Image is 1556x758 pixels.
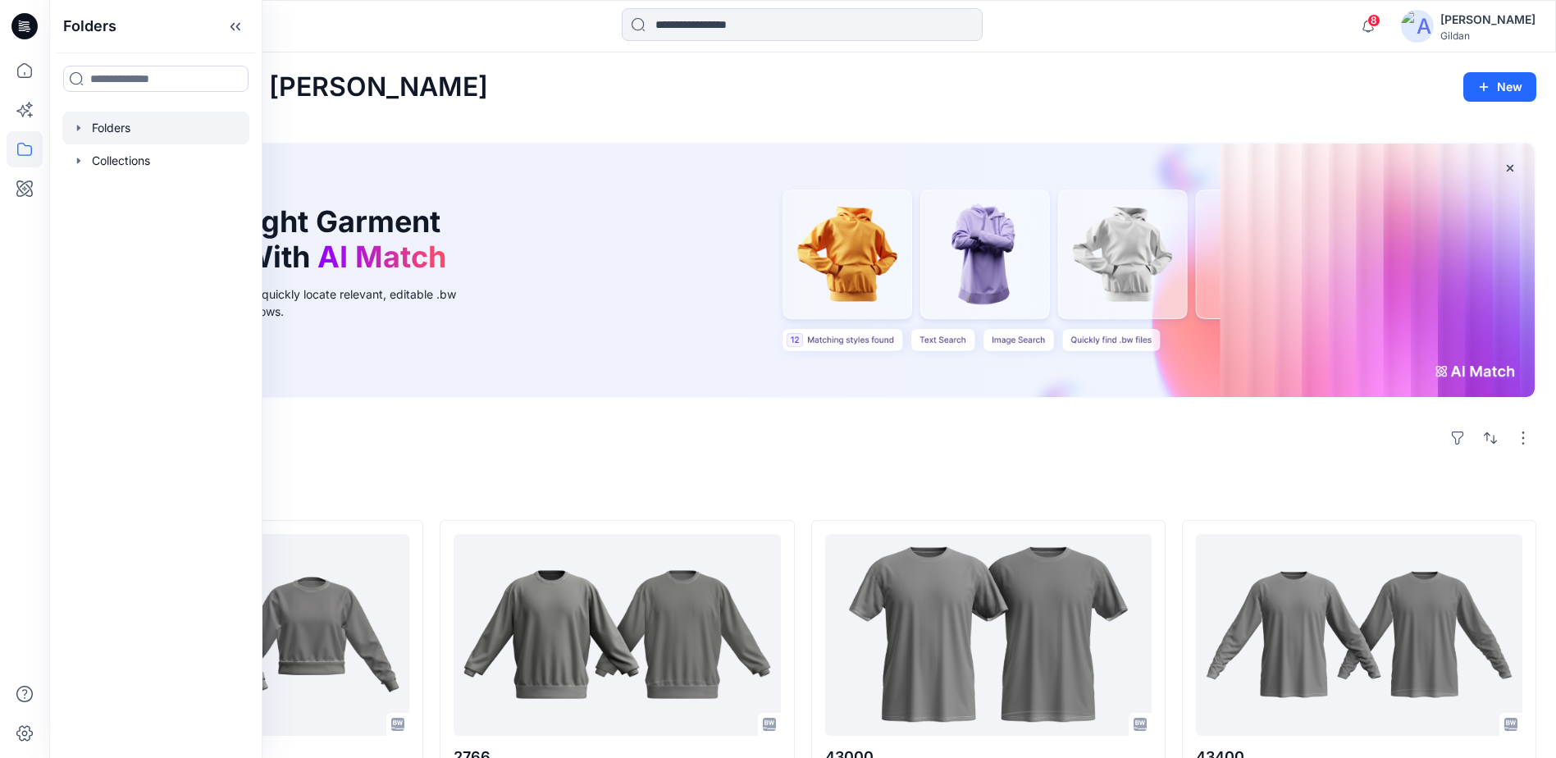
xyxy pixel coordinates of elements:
[110,204,454,275] h1: Find the Right Garment Instantly With
[1196,534,1522,735] a: 43400
[69,72,488,103] h2: Welcome back, [PERSON_NAME]
[1401,10,1434,43] img: avatar
[1440,30,1535,42] div: Gildan
[454,534,780,735] a: 2766
[1463,72,1536,102] button: New
[825,534,1152,735] a: 43000
[110,285,479,320] div: Use text or image search to quickly locate relevant, editable .bw files for faster design workflows.
[317,239,446,275] span: AI Match
[1440,10,1535,30] div: [PERSON_NAME]
[69,484,1536,504] h4: Styles
[1367,14,1380,27] span: 8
